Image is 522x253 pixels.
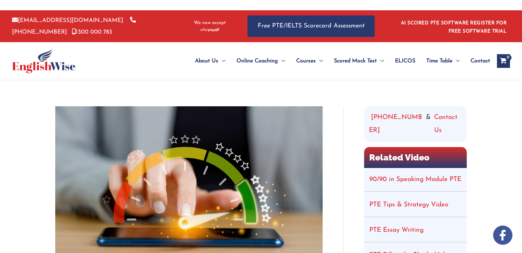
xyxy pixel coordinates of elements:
span: We now accept [194,20,226,26]
aside: Header Widget 1 [397,15,510,37]
span: Menu Toggle [278,49,285,73]
img: white-facebook.png [493,226,512,245]
nav: Site Navigation: Main Menu [178,49,490,73]
a: PTE Tips & Strategy Video [369,202,448,208]
span: Contact [471,49,490,73]
span: Menu Toggle [452,49,460,73]
span: ELICOS [395,49,415,73]
span: Scored Mock Test [334,49,377,73]
a: Time TableMenu Toggle [421,49,465,73]
a: PTE Essay Writing [369,227,424,233]
a: [EMAIL_ADDRESS][DOMAIN_NAME] [12,17,123,23]
span: Menu Toggle [377,49,384,73]
a: CoursesMenu Toggle [291,49,328,73]
span: Menu Toggle [316,49,323,73]
h2: Related Video [364,147,467,168]
img: cropped-ew-logo [12,49,76,73]
a: View Shopping Cart, empty [497,54,510,68]
a: Online CoachingMenu Toggle [231,49,291,73]
a: Free PTE/IELTS Scorecard Assessment [247,15,375,37]
a: Scored Mock TestMenu Toggle [328,49,390,73]
a: 1300 000 783 [72,29,112,35]
span: About Us [195,49,218,73]
a: 90/90 in Speaking Module PTE [369,176,461,183]
div: & [369,111,462,137]
a: Contact Us [434,111,462,137]
a: About UsMenu Toggle [189,49,231,73]
span: Menu Toggle [218,49,225,73]
span: Time Table [426,49,452,73]
img: Afterpay-Logo [200,28,219,32]
a: ELICOS [390,49,421,73]
a: [PHONE_NUMBER] [12,17,136,35]
span: Online Coaching [236,49,278,73]
span: Courses [296,49,316,73]
a: AI SCORED PTE SOFTWARE REGISTER FOR FREE SOFTWARE TRIAL [401,21,507,34]
a: [PHONE_NUMBER] [369,111,423,137]
a: Contact [465,49,490,73]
